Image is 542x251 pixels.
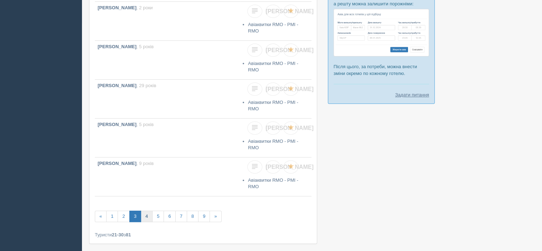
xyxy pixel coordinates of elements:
[248,22,298,34] a: Авіаквитки RMO - PMI - RMO
[98,5,136,10] b: [PERSON_NAME]
[334,9,429,56] img: %D0%BF%D1%96%D0%B4%D0%B1%D1%96%D1%80%D0%BA%D0%B0-%D0%B0%D0%B2%D1%96%D0%B0-2-%D1%81%D1%80%D0%BC-%D...
[265,160,280,174] a: [PERSON_NAME]
[98,44,136,49] b: [PERSON_NAME]
[95,157,240,196] a: [PERSON_NAME], 9 років
[248,177,298,190] a: Авіаквитки RMO - PMI - RMO
[152,211,164,222] a: 5
[395,91,429,98] a: Задати питання
[95,2,240,40] a: [PERSON_NAME], 2 роки
[136,83,156,88] span: , 29 років
[98,122,136,127] b: [PERSON_NAME]
[118,211,129,222] a: 2
[266,164,314,170] span: [PERSON_NAME]
[265,5,280,18] a: [PERSON_NAME]
[334,63,429,77] p: Після цього, за потреби, можна внести зміни окремо по кожному готелю.
[136,122,154,127] span: , 5 років
[210,211,221,222] a: »
[95,80,240,118] a: [PERSON_NAME], 29 років
[265,121,280,135] a: [PERSON_NAME]
[175,211,187,222] a: 7
[248,100,298,112] a: Авіаквитки RMO - PMI - RMO
[198,211,210,222] a: 9
[106,211,118,222] a: 1
[266,8,314,14] span: [PERSON_NAME]
[136,5,153,10] span: , 2 роки
[187,211,198,222] a: 8
[141,211,153,222] a: 4
[248,139,298,151] a: Авіаквитки RMO - PMI - RMO
[98,161,136,166] b: [PERSON_NAME]
[95,41,240,79] a: [PERSON_NAME], 5 років
[129,211,141,222] a: 3
[98,83,136,88] b: [PERSON_NAME]
[266,125,314,131] span: [PERSON_NAME]
[265,44,280,57] a: [PERSON_NAME]
[126,232,131,237] b: 81
[265,82,280,96] a: [PERSON_NAME]
[95,211,107,222] a: «
[136,44,154,49] span: , 5 років
[95,231,311,238] div: Туристи з
[248,61,298,73] a: Авіаквитки RMO - PMI - RMO
[95,119,240,157] a: [PERSON_NAME], 5 років
[112,232,124,237] b: 21-30
[266,47,314,53] span: [PERSON_NAME]
[266,86,314,92] span: [PERSON_NAME]
[136,161,154,166] span: , 9 років
[164,211,175,222] a: 6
